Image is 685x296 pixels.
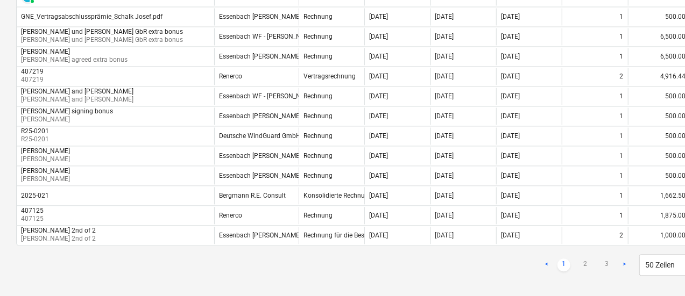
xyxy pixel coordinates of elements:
[303,132,333,140] div: Rechnung
[435,13,454,20] div: [DATE]
[21,207,44,214] div: 407125
[21,155,72,164] p: [PERSON_NAME]
[435,132,454,140] div: [DATE]
[21,147,70,155] div: [PERSON_NAME]
[21,28,183,35] div: [PERSON_NAME] und [PERSON_NAME] GbR extra bonus
[501,212,520,219] div: [DATE]
[501,53,520,60] div: [DATE]
[219,33,393,40] div: Essenbach WF - [PERSON_NAME] and [PERSON_NAME] GbR
[21,35,185,45] p: [PERSON_NAME] und [PERSON_NAME] GbR extra bonus
[21,192,49,199] div: 2025-021
[303,112,333,120] div: Rechnung
[620,13,624,20] div: 1
[219,53,301,60] div: Essenbach [PERSON_NAME]
[501,132,520,140] div: [DATE]
[303,152,333,160] div: Rechnung
[21,13,163,20] div: GNE_Vertragsabschlussprämie_Schalk Josef.pdf
[303,73,356,80] div: Vertragsrechnung
[21,167,70,175] div: [PERSON_NAME]
[219,172,301,179] div: Essenbach [PERSON_NAME]
[21,95,136,104] p: [PERSON_NAME] and [PERSON_NAME]
[21,55,128,64] p: [PERSON_NAME] agreed extra bonus
[21,75,46,84] p: 407219
[219,112,301,120] div: Essenbach [PERSON_NAME]
[219,152,301,160] div: Essenbach [PERSON_NAME]
[303,13,333,20] div: Rechnung
[21,214,46,223] p: 407125
[219,192,286,199] div: Bergmann R.E. Consult
[369,212,388,219] div: [DATE]
[219,212,242,219] div: Renerco
[579,258,592,271] a: Page 2
[369,152,388,160] div: [DATE]
[21,227,96,234] div: [PERSON_NAME] 2nd of 2
[501,152,520,160] div: [DATE]
[219,232,301,239] div: Essenbach [PERSON_NAME]
[620,152,624,160] div: 1
[620,33,624,40] div: 1
[435,152,454,160] div: [DATE]
[501,192,520,199] div: [DATE]
[620,232,624,239] div: 2
[219,92,393,100] div: Essenbach WF - [PERSON_NAME] and [PERSON_NAME] GbR
[21,175,72,184] p: [PERSON_NAME]
[620,212,624,219] div: 1
[435,172,454,179] div: [DATE]
[601,258,613,271] a: Page 3
[21,234,98,243] p: [PERSON_NAME] 2nd of 2
[435,73,454,80] div: [DATE]
[557,258,570,271] a: Page 1 is your current page
[618,258,631,271] a: Next page
[501,73,520,80] div: [DATE]
[369,33,388,40] div: [DATE]
[369,172,388,179] div: [DATE]
[620,53,624,60] div: 1
[631,244,685,296] div: Chat-Widget
[540,258,553,271] a: Previous page
[501,112,520,120] div: [DATE]
[620,132,624,140] div: 1
[631,244,685,296] iframe: Chat Widget
[620,172,624,179] div: 1
[21,68,44,75] div: 407219
[620,73,624,80] div: 2
[303,212,333,219] div: Rechnung
[435,92,454,100] div: [DATE]
[219,73,242,80] div: Renerco
[303,53,333,60] div: Rechnung
[369,13,388,20] div: [DATE]
[21,48,125,55] div: [PERSON_NAME]
[303,33,333,40] div: Rechnung
[501,13,520,20] div: [DATE]
[501,33,520,40] div: [DATE]
[21,107,113,115] div: [PERSON_NAME] signing bonus
[369,92,388,100] div: [DATE]
[620,112,624,120] div: 1
[369,112,388,120] div: [DATE]
[219,13,301,20] div: Essenbach [PERSON_NAME]
[21,127,49,135] div: R25-0201
[369,73,388,80] div: [DATE]
[369,232,388,239] div: [DATE]
[435,53,454,60] div: [DATE]
[435,112,454,120] div: [DATE]
[435,33,454,40] div: [DATE]
[435,212,454,219] div: [DATE]
[435,192,454,199] div: [DATE]
[620,192,624,199] div: 1
[620,92,624,100] div: 1
[369,53,388,60] div: [DATE]
[435,232,454,239] div: [DATE]
[219,132,301,140] div: Deutsche WindGuard GmbH
[21,135,51,144] p: R25-0201
[501,92,520,100] div: [DATE]
[303,92,333,100] div: Rechnung
[21,88,133,95] div: [PERSON_NAME] and [PERSON_NAME]
[21,115,115,124] p: [PERSON_NAME]
[369,132,388,140] div: [DATE]
[501,172,520,179] div: [DATE]
[303,172,333,179] div: Rechnung
[303,232,384,239] div: Rechnung für die Bestellung
[369,192,388,199] div: [DATE]
[303,192,372,199] div: Konsolidierte Rechnung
